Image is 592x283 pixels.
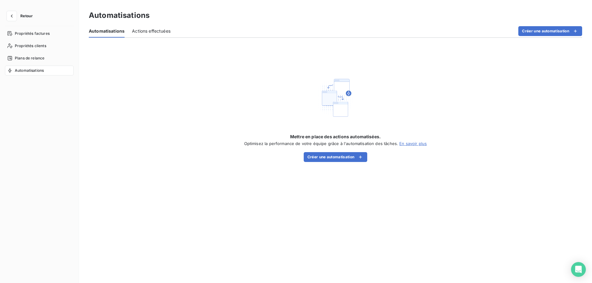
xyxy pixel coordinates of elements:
button: Retour [5,11,38,21]
a: Plans de relance [5,53,74,63]
img: Empty state [316,78,355,118]
a: Propriétés clients [5,41,74,51]
span: Optimisez la performance de votre équipe grâce à l'automatisation des tâches. [244,141,398,146]
a: Propriétés factures [5,29,74,38]
a: En savoir plus [399,141,427,146]
span: Mettre en place des actions automatisées. [290,134,381,140]
span: Retour [20,14,33,18]
span: Automatisations [15,68,44,73]
span: Actions effectuées [132,28,171,34]
a: Automatisations [5,66,74,75]
h3: Automatisations [89,10,150,21]
span: Propriétés clients [15,43,46,49]
span: Automatisations [89,28,125,34]
button: Créer une automatisation [518,26,582,36]
div: Open Intercom Messenger [571,262,586,277]
button: Créer une automatisation [304,152,368,162]
span: Propriétés factures [15,31,50,36]
span: Plans de relance [15,55,44,61]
